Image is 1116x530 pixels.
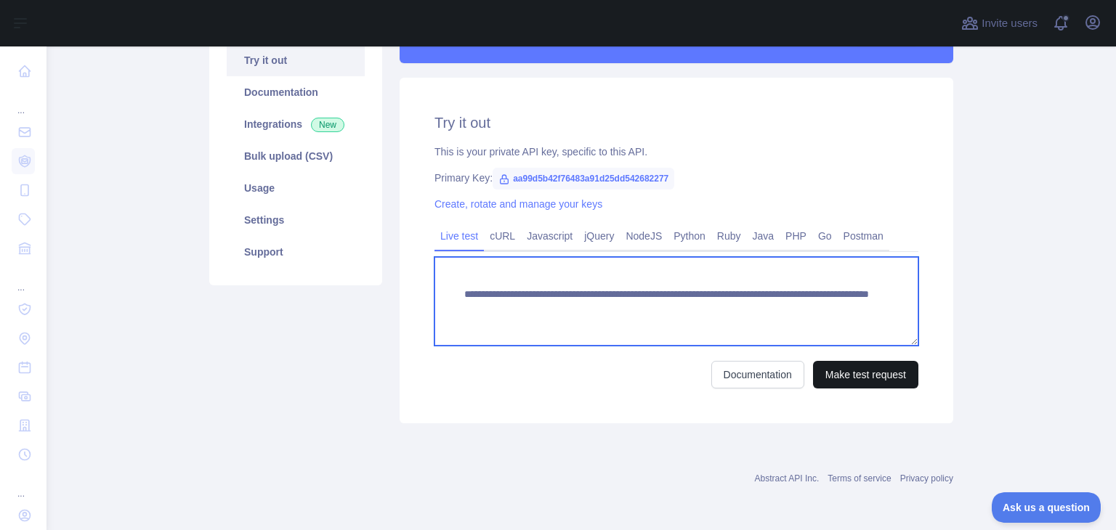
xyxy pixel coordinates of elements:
[227,44,365,76] a: Try it out
[227,236,365,268] a: Support
[493,168,674,189] span: aa99d5b42f76483a91d25dd542682277
[992,492,1101,523] iframe: Toggle Customer Support
[434,198,602,210] a: Create, rotate and manage your keys
[311,118,344,132] span: New
[578,224,620,248] a: jQuery
[747,224,780,248] a: Java
[828,473,891,484] a: Terms of service
[982,15,1038,32] span: Invite users
[484,224,521,248] a: cURL
[434,171,918,185] div: Primary Key:
[813,361,918,388] button: Make test request
[711,361,804,388] a: Documentation
[227,76,365,108] a: Documentation
[434,113,918,133] h2: Try it out
[434,144,918,159] div: This is your private API key, specific to this API.
[434,224,484,248] a: Live test
[227,108,365,140] a: Integrations New
[755,473,820,484] a: Abstract API Inc.
[838,224,889,248] a: Postman
[521,224,578,248] a: Javascript
[227,140,365,172] a: Bulk upload (CSV)
[900,473,953,484] a: Privacy policy
[12,470,35,500] div: ...
[620,224,668,248] a: NodeJS
[958,12,1040,35] button: Invite users
[12,264,35,293] div: ...
[12,87,35,116] div: ...
[812,224,838,248] a: Go
[668,224,711,248] a: Python
[780,224,812,248] a: PHP
[227,204,365,236] a: Settings
[711,224,747,248] a: Ruby
[227,172,365,204] a: Usage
